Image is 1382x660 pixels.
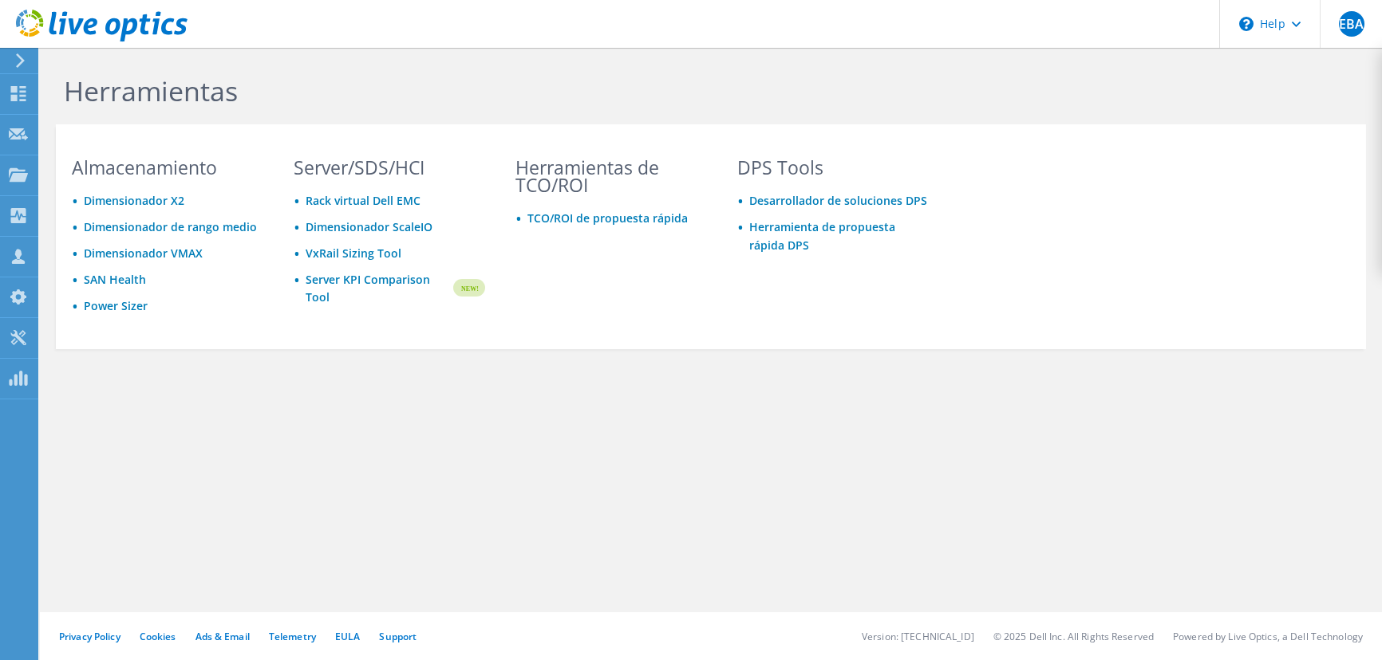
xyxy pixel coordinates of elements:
a: Telemetry [269,630,316,643]
span: EBA [1339,11,1364,37]
a: Cookies [140,630,176,643]
a: EULA [335,630,360,643]
h3: Herramientas de TCO/ROI [515,159,707,194]
li: Version: [TECHNICAL_ID] [862,630,974,643]
a: Power Sizer [84,298,148,313]
a: Support [379,630,417,643]
a: Privacy Policy [59,630,120,643]
a: Desarrollador de soluciones DPS [749,193,927,208]
a: Dimensionador X2 [84,193,184,208]
a: TCO/ROI de propuesta rápida [527,210,688,226]
a: VxRail Sizing Tool [306,246,401,261]
a: Ads & Email [195,630,250,643]
li: © 2025 Dell Inc. All Rights Reserved [993,630,1154,643]
h3: DPS Tools [737,159,929,176]
a: Dimensionador ScaleIO [306,219,432,234]
h3: Server/SDS/HCI [294,159,485,176]
a: Dimensionador de rango medio [84,219,257,234]
a: SAN Health [84,272,146,287]
a: Rack virtual Dell EMC [306,193,421,208]
svg: \n [1239,17,1254,31]
a: Herramienta de propuesta rápida DPS [749,219,895,253]
a: Server KPI Comparison Tool [306,271,451,306]
img: new-badge.svg [451,269,485,307]
h3: Almacenamiento [72,159,263,176]
a: Dimensionador VMAX [84,246,203,261]
h1: Herramientas [64,74,1141,108]
li: Powered by Live Optics, a Dell Technology [1173,630,1363,643]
